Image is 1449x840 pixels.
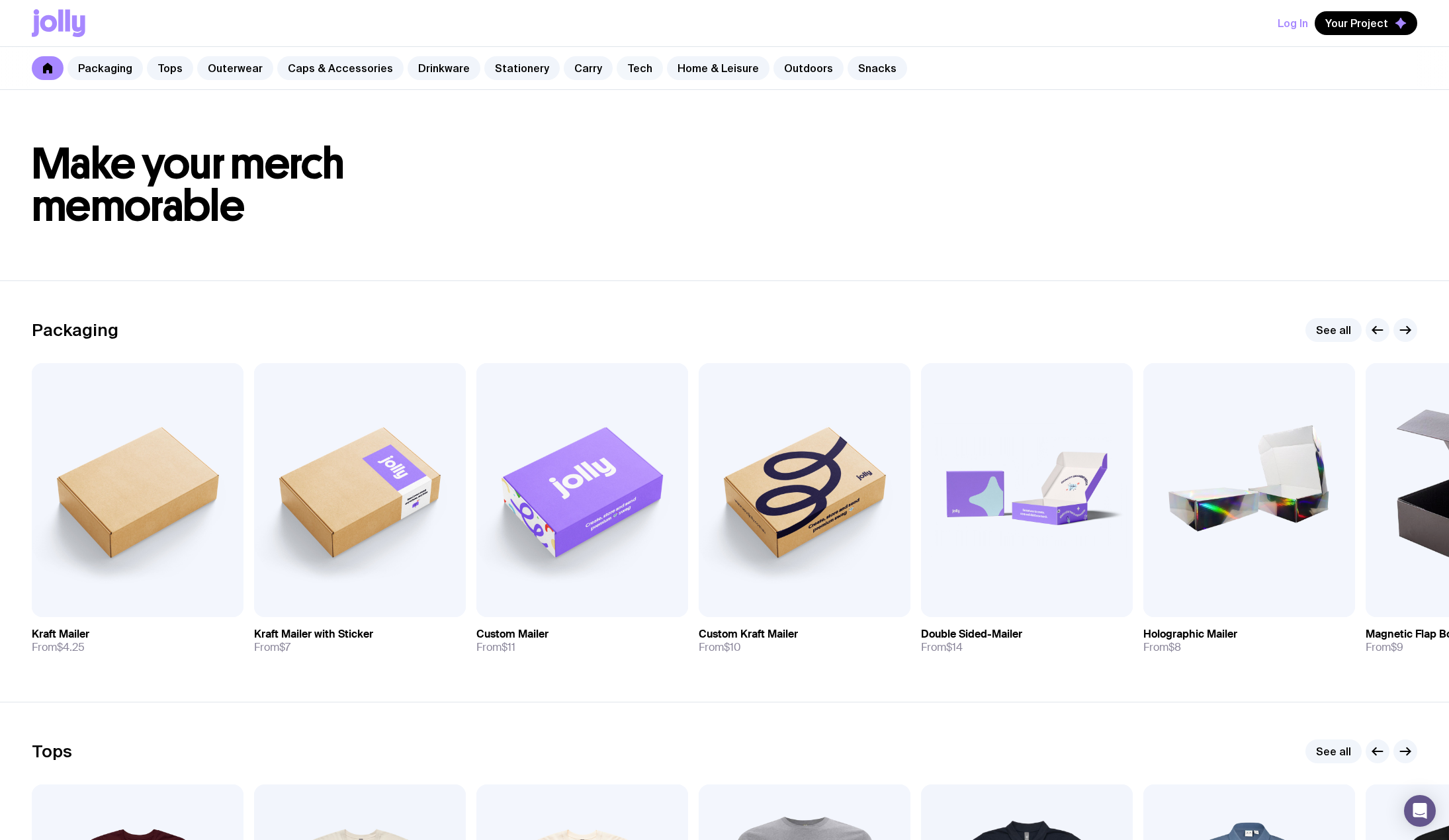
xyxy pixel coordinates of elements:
[32,320,118,340] h2: Packaging
[1325,17,1388,30] span: Your Project
[1404,795,1436,827] div: Open Intercom Messenger
[484,56,560,80] a: Stationery
[254,617,466,665] a: Kraft Mailer with StickerFrom$7
[1143,641,1181,654] span: From
[1305,318,1362,342] a: See all
[1315,11,1417,35] button: Your Project
[1278,11,1308,35] button: Log In
[32,628,89,641] h3: Kraft Mailer
[32,617,243,665] a: Kraft MailerFrom$4.25
[564,56,613,80] a: Carry
[57,640,85,654] span: $4.25
[32,741,72,761] h2: Tops
[1366,641,1403,654] span: From
[32,138,345,232] span: Make your merch memorable
[699,628,798,641] h3: Custom Kraft Mailer
[1143,628,1237,641] h3: Holographic Mailer
[1305,739,1362,763] a: See all
[1143,617,1355,665] a: Holographic MailerFrom$8
[724,640,741,654] span: $10
[277,56,404,80] a: Caps & Accessories
[476,628,549,641] h3: Custom Mailer
[921,641,963,654] span: From
[848,56,907,80] a: Snacks
[1168,640,1181,654] span: $8
[1391,640,1403,654] span: $9
[67,56,143,80] a: Packaging
[254,628,373,641] h3: Kraft Mailer with Sticker
[408,56,480,80] a: Drinkware
[476,617,688,665] a: Custom MailerFrom$11
[946,640,963,654] span: $14
[279,640,290,654] span: $7
[502,640,515,654] span: $11
[667,56,769,80] a: Home & Leisure
[773,56,844,80] a: Outdoors
[921,617,1133,665] a: Double Sided-MailerFrom$14
[32,641,85,654] span: From
[476,641,515,654] span: From
[254,641,290,654] span: From
[699,641,741,654] span: From
[147,56,193,80] a: Tops
[197,56,273,80] a: Outerwear
[921,628,1022,641] h3: Double Sided-Mailer
[617,56,663,80] a: Tech
[699,617,910,665] a: Custom Kraft MailerFrom$10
